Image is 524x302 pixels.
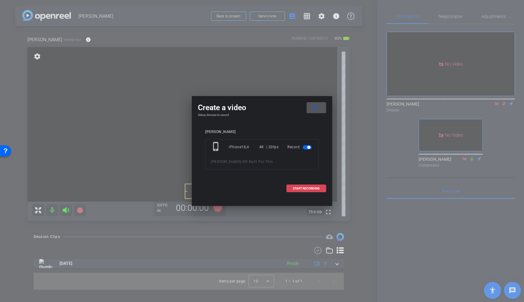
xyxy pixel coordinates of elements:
span: START RECORDING [293,187,320,190]
h4: Setup devices to record [198,113,326,117]
span: SR Built For This [243,160,273,164]
span: - [242,160,243,164]
button: START RECORDING [286,185,326,192]
mat-icon: phone_iphone [211,142,222,153]
div: Create a video [198,102,326,113]
div: Record [287,142,313,153]
span: [PERSON_NAME] [211,160,242,164]
div: iPhone18,4 [229,142,259,153]
mat-icon: close [311,104,319,112]
div: 4K | 30fps [259,142,279,153]
div: [PERSON_NAME] [205,130,319,134]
